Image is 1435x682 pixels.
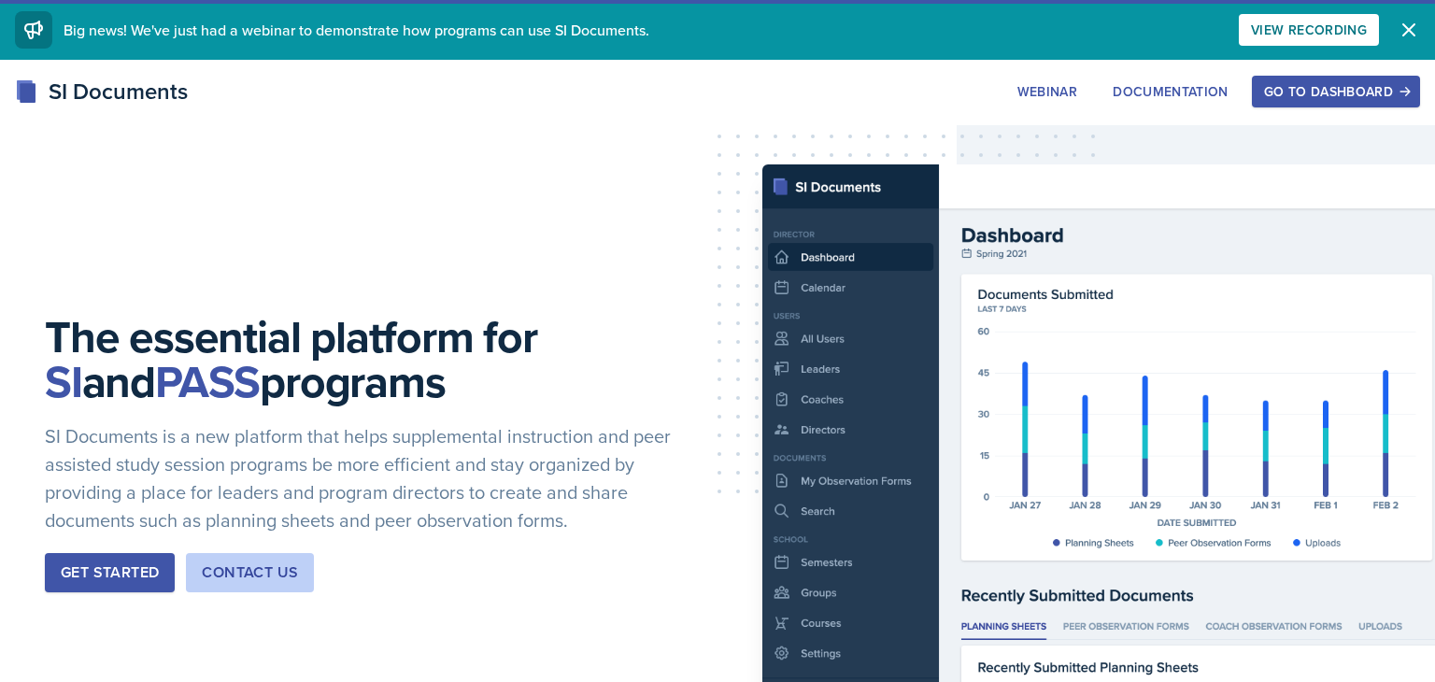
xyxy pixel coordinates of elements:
[1264,84,1408,99] div: Go to Dashboard
[202,561,298,584] div: Contact Us
[186,553,314,592] button: Contact Us
[1113,84,1229,99] div: Documentation
[1017,84,1077,99] div: Webinar
[1239,14,1379,46] button: View Recording
[1252,76,1420,107] button: Go to Dashboard
[64,20,649,40] span: Big news! We've just had a webinar to demonstrate how programs can use SI Documents.
[1251,22,1367,37] div: View Recording
[1005,76,1089,107] button: Webinar
[15,75,188,108] div: SI Documents
[1101,76,1241,107] button: Documentation
[45,553,175,592] button: Get Started
[61,561,159,584] div: Get Started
